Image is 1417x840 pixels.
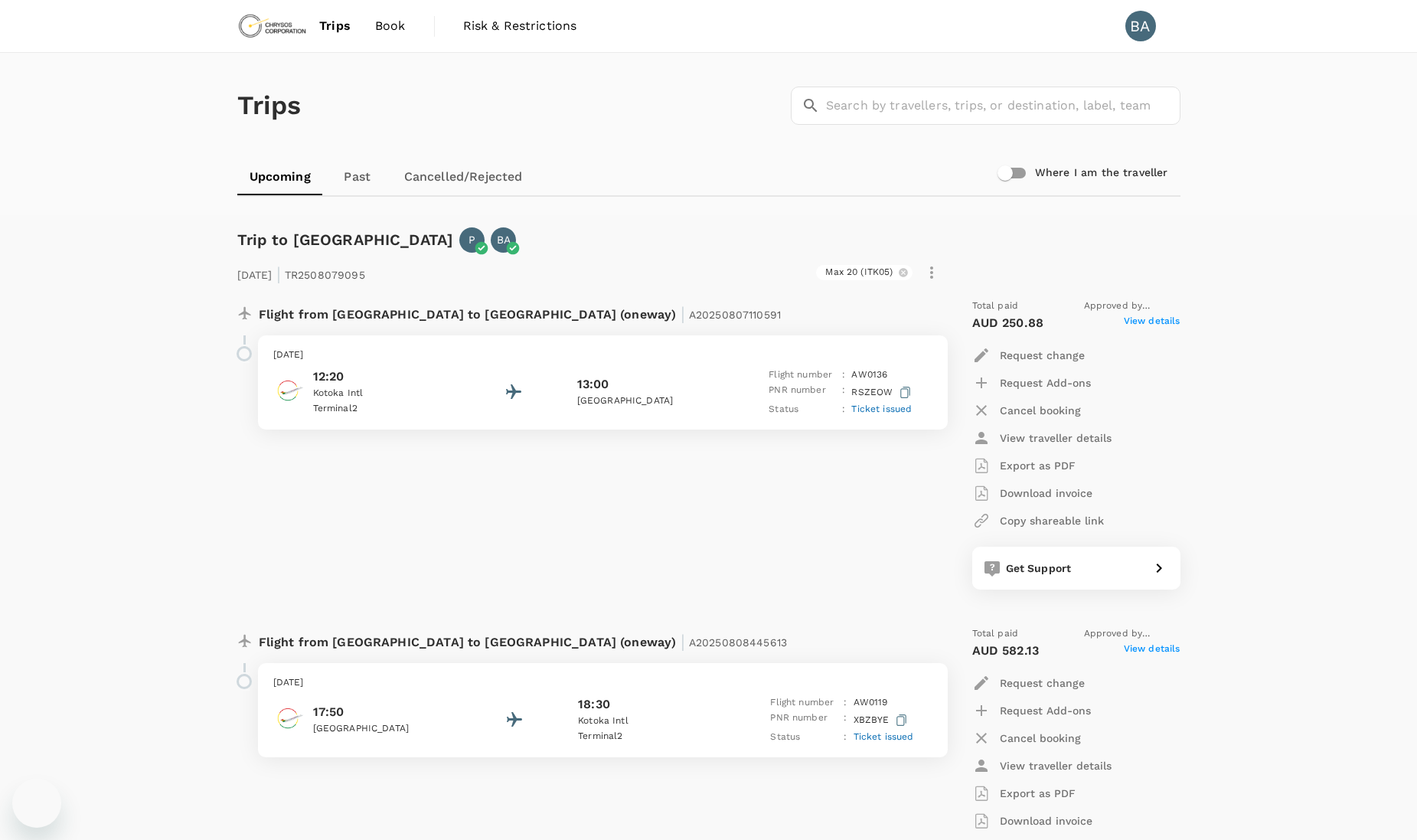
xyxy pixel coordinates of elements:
span: Risk & Restrictions [463,17,577,35]
button: Cancel booking [972,724,1081,752]
p: : [842,368,845,383]
p: Status [770,730,837,745]
p: Request change [1000,348,1085,363]
p: Download invoice [1000,485,1092,501]
p: Request Add-ons [1000,703,1091,718]
span: Get Support [1006,562,1072,574]
p: RSZEOW [851,383,913,402]
p: Request Add-ons [1000,375,1091,391]
p: Terminal 2 [313,401,451,417]
img: Africa World Air [273,375,304,406]
p: Kotoka Intl [313,386,451,401]
p: : [842,402,845,417]
p: AW 0119 [854,695,888,711]
p: : [842,383,845,402]
input: Search by travellers, trips, or destination, label, team [826,87,1180,125]
p: Export as PDF [1000,786,1076,801]
h6: Where I am the traveller [1035,165,1168,181]
p: [DATE] [273,348,932,363]
h6: Trip to [GEOGRAPHIC_DATA] [237,227,454,252]
p: Kotoka Intl [578,714,716,729]
p: PNR number [769,383,836,402]
p: Cancel booking [1000,403,1081,418]
p: : [844,695,847,711]
button: Cancel booking [972,397,1081,424]
p: Cancel booking [1000,731,1081,746]
span: Ticket issued [854,731,914,742]
span: | [276,263,281,285]
button: Copy shareable link [972,507,1104,534]
p: Flight number [769,368,836,383]
span: Approved by [1084,299,1180,314]
p: [GEOGRAPHIC_DATA] [577,394,715,409]
span: Total paid [972,299,1019,314]
p: PNR number [770,711,837,730]
button: Download invoice [972,807,1092,835]
p: 17:50 [313,703,451,721]
span: | [681,303,685,325]
span: Max 20 (ITK05) [816,266,902,279]
p: Flight number [770,695,837,711]
span: View details [1124,314,1180,332]
iframe: Button to launch messaging window [12,779,61,828]
a: Past [323,159,392,195]
p: View traveller details [1000,430,1112,446]
span: | [681,631,685,652]
p: 18:30 [578,695,610,714]
button: Download invoice [972,479,1092,507]
span: Book [375,17,406,35]
a: Cancelled/Rejected [392,159,535,195]
h1: Trips [237,53,302,159]
div: BA [1125,11,1156,41]
p: Copy shareable link [1000,513,1104,528]
p: 12:20 [313,368,451,386]
p: [DATE] [273,675,932,691]
p: [GEOGRAPHIC_DATA] [313,721,451,737]
span: A20250808445613 [689,636,787,649]
span: View details [1124,642,1180,660]
span: Trips [319,17,351,35]
p: Flight from [GEOGRAPHIC_DATA] to [GEOGRAPHIC_DATA] (oneway) [259,299,782,326]
p: BA [497,232,511,247]
p: : [844,730,847,745]
a: Upcoming [237,159,323,195]
button: Request Add-ons [972,369,1091,397]
p: AUD 250.88 [972,314,1044,332]
p: AUD 582.13 [972,642,1040,660]
button: View traveller details [972,424,1112,452]
p: Flight from [GEOGRAPHIC_DATA] to [GEOGRAPHIC_DATA] (oneway) [259,626,788,654]
p: AW 0136 [851,368,887,383]
span: Ticket issued [851,404,912,414]
button: Request Add-ons [972,697,1091,724]
p: : [844,711,847,730]
img: Africa World Air [273,703,304,734]
p: View traveller details [1000,758,1112,773]
p: Export as PDF [1000,458,1076,473]
span: A20250807110591 [689,309,781,321]
img: Chrysos Corporation [237,9,308,43]
span: Approved by [1084,626,1180,642]
p: XBZBYE [854,711,910,730]
p: 13:00 [577,375,609,394]
button: View traveller details [972,752,1112,780]
button: Request change [972,669,1085,697]
p: Download invoice [1000,813,1092,829]
p: Status [769,402,836,417]
p: Request change [1000,675,1085,691]
p: P [469,232,475,247]
div: Max 20 (ITK05) [816,265,912,280]
button: Export as PDF [972,780,1076,807]
p: Terminal 2 [578,729,716,744]
button: Export as PDF [972,452,1076,479]
button: Request change [972,342,1085,369]
p: [DATE] TR2508079095 [237,259,365,286]
span: Total paid [972,626,1019,642]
